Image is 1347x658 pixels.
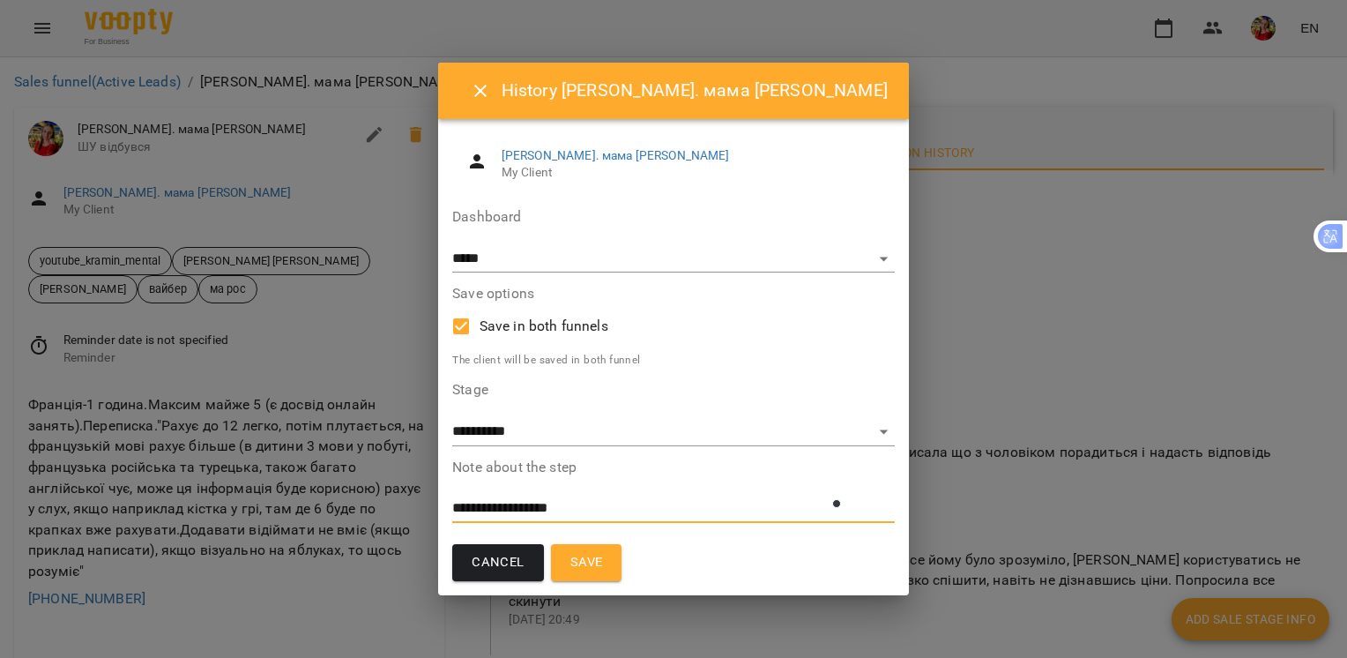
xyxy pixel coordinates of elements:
[570,551,603,574] span: Save
[502,164,881,182] span: My Client
[452,544,544,581] button: Cancel
[480,316,608,337] span: Save in both funnels
[452,383,895,397] label: Stage
[452,210,895,224] label: Dashboard
[551,544,622,581] button: Save
[502,148,730,162] a: [PERSON_NAME]. мама [PERSON_NAME]
[452,460,895,475] label: Note about the step
[459,70,502,112] button: Close
[452,352,895,370] p: The client will be saved in both funnel
[502,77,888,104] h6: History [PERSON_NAME]. мама [PERSON_NAME]
[452,287,895,301] label: Save options
[472,551,525,574] span: Cancel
